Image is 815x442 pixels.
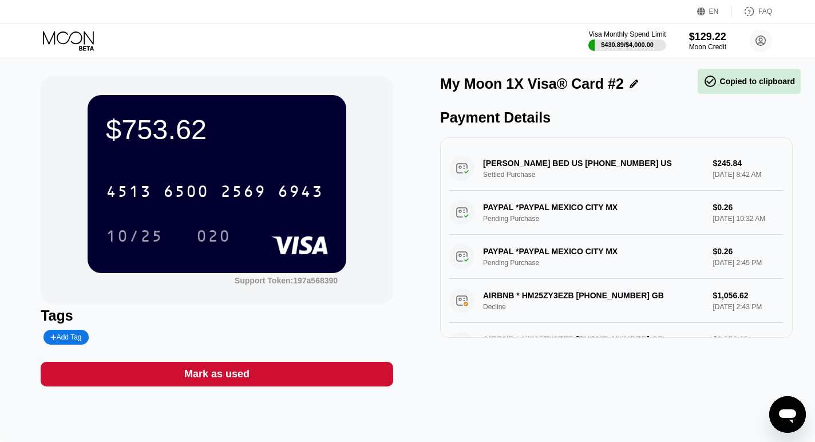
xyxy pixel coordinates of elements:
[235,276,338,285] div: Support Token: 197a568390
[588,30,666,51] div: Visa Monthly Spend Limit$430.89/$4,000.00
[440,109,793,126] div: Payment Details
[235,276,338,285] div: Support Token:197a568390
[703,74,795,88] div: Copied to clipboard
[50,333,81,341] div: Add Tag
[758,7,772,15] div: FAQ
[689,31,726,43] div: $129.22
[278,184,323,202] div: 6943
[689,31,726,51] div: $129.22Moon Credit
[732,6,772,17] div: FAQ
[184,368,250,381] div: Mark as used
[769,396,806,433] iframe: Button to launch messaging window, conversation in progress
[709,7,719,15] div: EN
[99,177,330,206] div: 4513650025696943
[163,184,209,202] div: 6500
[41,307,393,324] div: Tags
[106,228,163,247] div: 10/25
[588,30,666,38] div: Visa Monthly Spend Limit
[601,41,654,48] div: $430.89 / $4,000.00
[689,43,726,51] div: Moon Credit
[106,184,152,202] div: 4513
[43,330,88,345] div: Add Tag
[196,228,231,247] div: 020
[703,74,717,88] span: 
[220,184,266,202] div: 2569
[106,113,328,145] div: $753.62
[41,362,393,386] div: Mark as used
[188,222,239,250] div: 020
[97,222,172,250] div: 10/25
[440,76,624,92] div: My Moon 1X Visa® Card #2
[697,6,732,17] div: EN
